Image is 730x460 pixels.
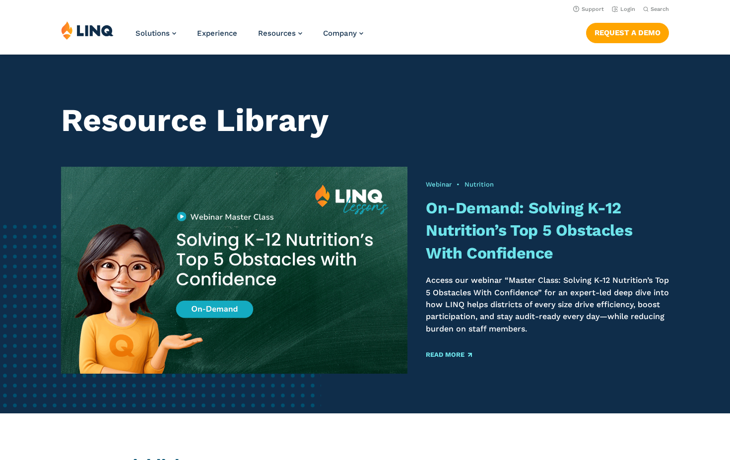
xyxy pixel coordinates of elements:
a: Webinar [426,181,452,188]
a: Resources [258,29,302,38]
nav: Primary Navigation [135,21,363,54]
h1: Resource Library [61,102,669,139]
a: Login [612,6,635,12]
a: Request a Demo [586,23,669,43]
span: Search [651,6,669,12]
nav: Button Navigation [586,21,669,43]
a: Nutrition [465,181,494,188]
div: • [426,180,669,189]
a: On-Demand: Solving K-12 Nutrition’s Top 5 Obstacles With Confidence [426,198,632,263]
p: Access our webinar “Master Class: Solving K-12 Nutrition’s Top 5 Obstacles With Confidence” for a... [426,274,669,335]
img: LINQ | K‑12 Software [61,21,114,40]
a: Solutions [135,29,176,38]
span: Resources [258,29,296,38]
a: Read More [426,351,472,358]
span: Solutions [135,29,170,38]
a: Support [573,6,604,12]
a: Experience [197,29,237,38]
button: Open Search Bar [643,5,669,13]
a: Company [323,29,363,38]
span: Company [323,29,357,38]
